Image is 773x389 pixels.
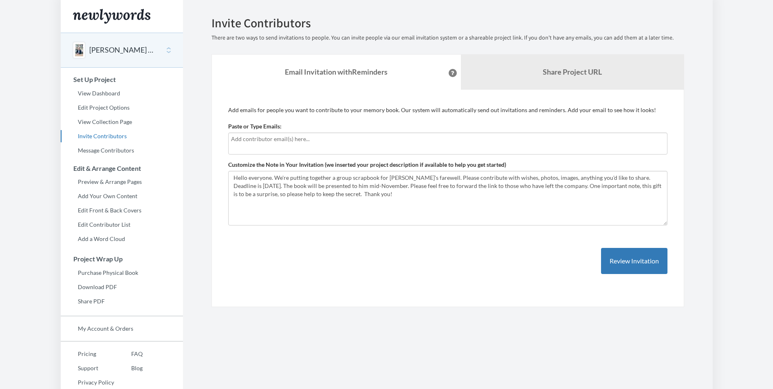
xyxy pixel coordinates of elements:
[61,219,183,231] a: Edit Contributor List
[61,267,183,279] a: Purchase Physical Book
[61,362,114,374] a: Support
[61,295,183,307] a: Share PDF
[228,161,506,169] label: Customize the Note in Your Invitation (we inserted your project description if available to help ...
[228,106,667,114] p: Add emails for people you want to contribute to your memory book. Our system will automatically s...
[61,233,183,245] a: Add a Word Cloud
[61,176,183,188] a: Preview & Arrange Pages
[228,122,282,130] label: Paste or Type Emails:
[61,130,183,142] a: Invite Contributors
[61,204,183,217] a: Edit Front & Back Covers
[285,67,388,76] strong: Email Invitation with Reminders
[601,248,667,274] button: Review Invitation
[228,171,667,225] textarea: Hello everyone. We're putting together a group scrapbook for [PERSON_NAME]'s farewell. Please con...
[114,348,143,360] a: FAQ
[61,348,114,360] a: Pricing
[61,255,183,263] h3: Project Wrap Up
[61,281,183,293] a: Download PDF
[73,9,150,24] img: Newlywords logo
[211,16,684,30] h2: Invite Contributors
[61,87,183,99] a: View Dashboard
[231,135,665,144] input: Add contributor email(s) here...
[114,362,143,374] a: Blog
[89,45,155,55] button: [PERSON_NAME] - retirement
[61,102,183,114] a: Edit Project Options
[61,116,183,128] a: View Collection Page
[543,67,602,76] b: Share Project URL
[61,323,183,335] a: My Account & Orders
[61,376,114,389] a: Privacy Policy
[61,144,183,157] a: Message Contributors
[61,190,183,202] a: Add Your Own Content
[61,165,183,172] h3: Edit & Arrange Content
[211,34,684,42] p: There are two ways to send invitations to people. You can invite people via our email invitation ...
[61,76,183,83] h3: Set Up Project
